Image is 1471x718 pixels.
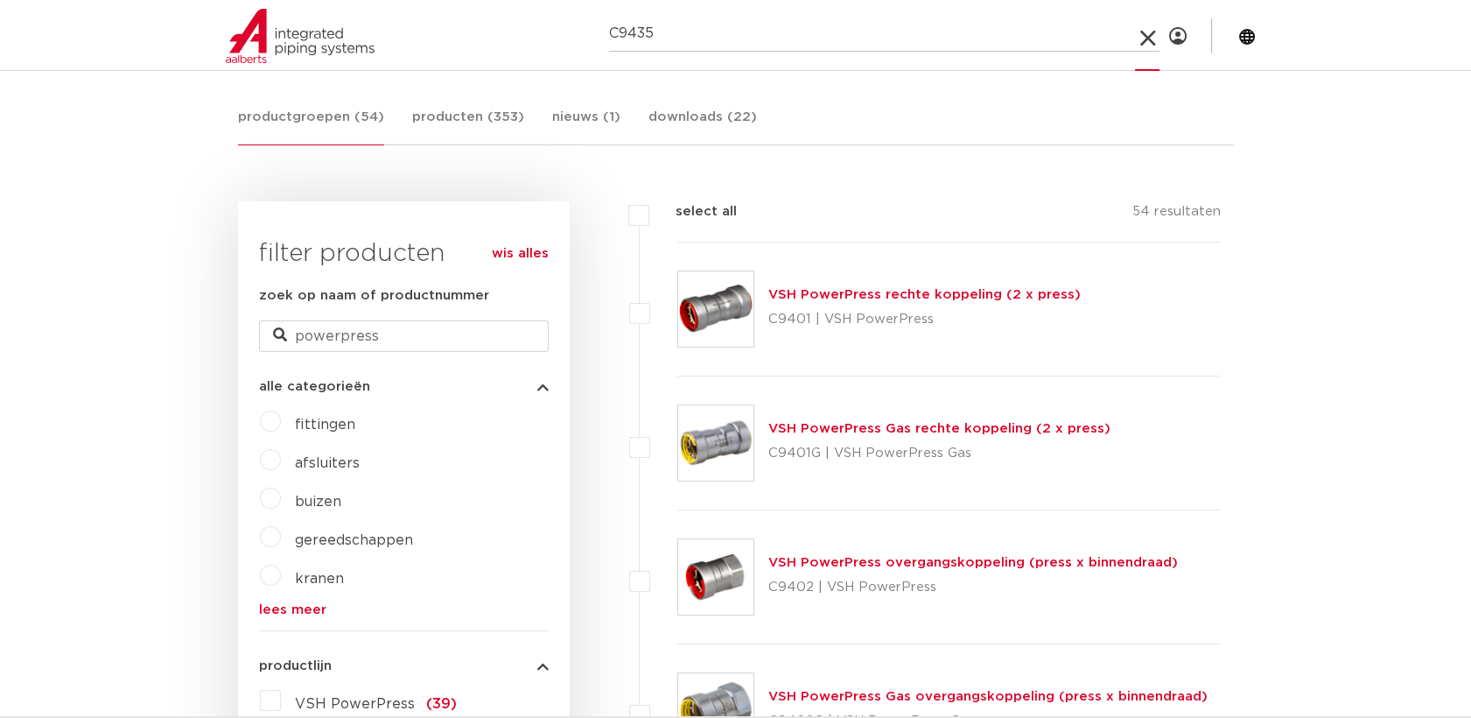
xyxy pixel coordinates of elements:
a: buizen [295,495,341,509]
a: wis alles [492,243,549,264]
button: productlijn [259,659,549,672]
span: (39) [426,697,457,711]
a: kranen [295,572,344,586]
a: VSH PowerPress Gas rechte koppeling (2 x press) [768,422,1110,435]
a: producten (353) [412,107,524,144]
span: alle categorieën [259,380,370,393]
span: productlijn [259,659,332,672]
img: Thumbnail for VSH PowerPress rechte koppeling (2 x press) [678,271,753,347]
a: afsluiters [295,456,360,470]
input: zoeken [259,320,549,352]
p: C9402 | VSH PowerPress [768,574,1178,602]
a: VSH PowerPress rechte koppeling (2 x press) [768,288,1081,301]
a: productgroepen (54) [238,107,384,145]
p: C9401G | VSH PowerPress Gas [768,440,1110,468]
img: Thumbnail for VSH PowerPress overgangskoppeling (press x binnendraad) [678,539,753,615]
a: lees meer [259,603,549,616]
a: gereedschappen [295,533,413,547]
label: select all [649,201,737,222]
label: zoek op naam of productnummer [259,285,489,306]
a: nieuws (1) [552,107,620,144]
p: 54 resultaten [1131,201,1220,229]
a: downloads (22) [648,107,757,144]
a: VSH PowerPress Gas overgangskoppeling (press x binnendraad) [768,690,1208,703]
img: Thumbnail for VSH PowerPress Gas rechte koppeling (2 x press) [678,405,753,481]
h3: filter producten [259,236,549,271]
span: VSH PowerPress [295,697,415,711]
a: fittingen [295,418,355,432]
a: VSH PowerPress overgangskoppeling (press x binnendraad) [768,556,1178,569]
input: zoeken... [609,17,1159,52]
p: C9401 | VSH PowerPress [768,306,1081,334]
button: alle categorieën [259,380,549,393]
